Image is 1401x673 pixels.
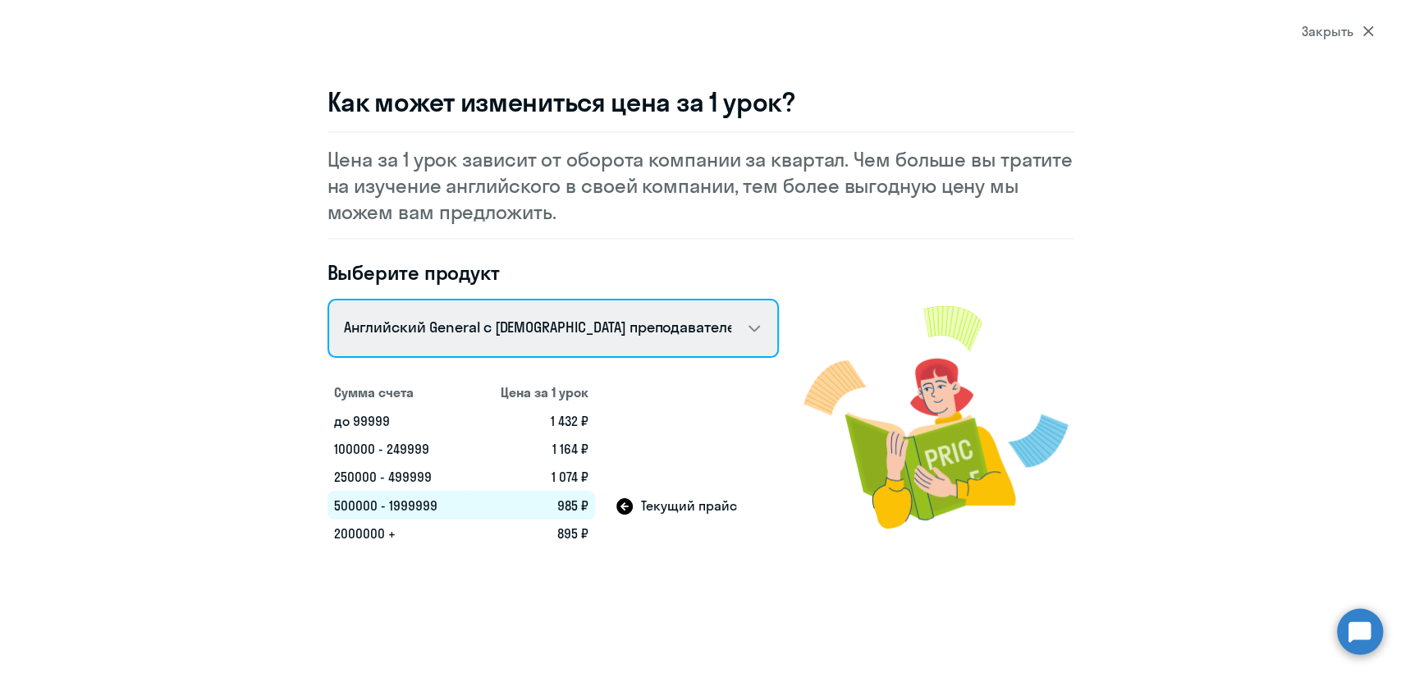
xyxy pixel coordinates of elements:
td: 2000000 + [327,520,471,547]
th: Цена за 1 урок [471,378,596,407]
p: Цена за 1 урок зависит от оборота компании за квартал. Чем больше вы тратите на изучение английск... [327,146,1074,225]
h4: Выберите продукт [327,259,779,286]
td: 985 ₽ [471,491,596,520]
td: Текущий прайс [595,491,778,520]
td: 895 ₽ [471,520,596,547]
td: 500000 - 1999999 [327,491,471,520]
td: 1 164 ₽ [471,435,596,463]
td: 100000 - 249999 [327,435,471,463]
td: 250000 - 499999 [327,463,471,491]
div: Закрыть [1302,21,1374,41]
td: 1 074 ₽ [471,463,596,491]
td: 1 432 ₽ [471,407,596,435]
h3: Как может измениться цена за 1 урок? [327,85,1074,118]
th: Сумма счета [327,378,471,407]
img: modal-image.png [804,286,1074,547]
td: до 99999 [327,407,471,435]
